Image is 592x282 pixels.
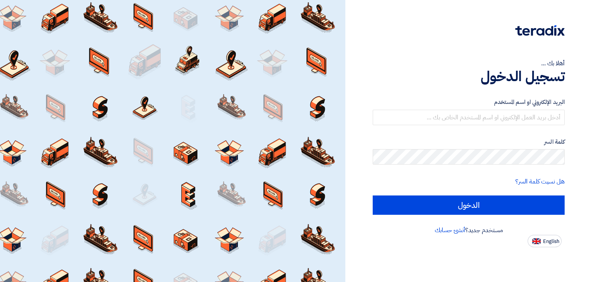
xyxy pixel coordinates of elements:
[435,226,465,235] a: أنشئ حسابك
[373,59,565,68] div: أهلا بك ...
[373,138,565,146] label: كلمة السر
[373,68,565,85] h1: تسجيل الدخول
[543,239,559,244] span: English
[515,25,565,36] img: Teradix logo
[373,110,565,125] input: أدخل بريد العمل الإلكتروني او اسم المستخدم الخاص بك ...
[528,235,562,247] button: English
[532,238,541,244] img: en-US.png
[373,195,565,215] input: الدخول
[373,226,565,235] div: مستخدم جديد؟
[515,177,565,186] a: هل نسيت كلمة السر؟
[373,98,565,107] label: البريد الإلكتروني او اسم المستخدم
